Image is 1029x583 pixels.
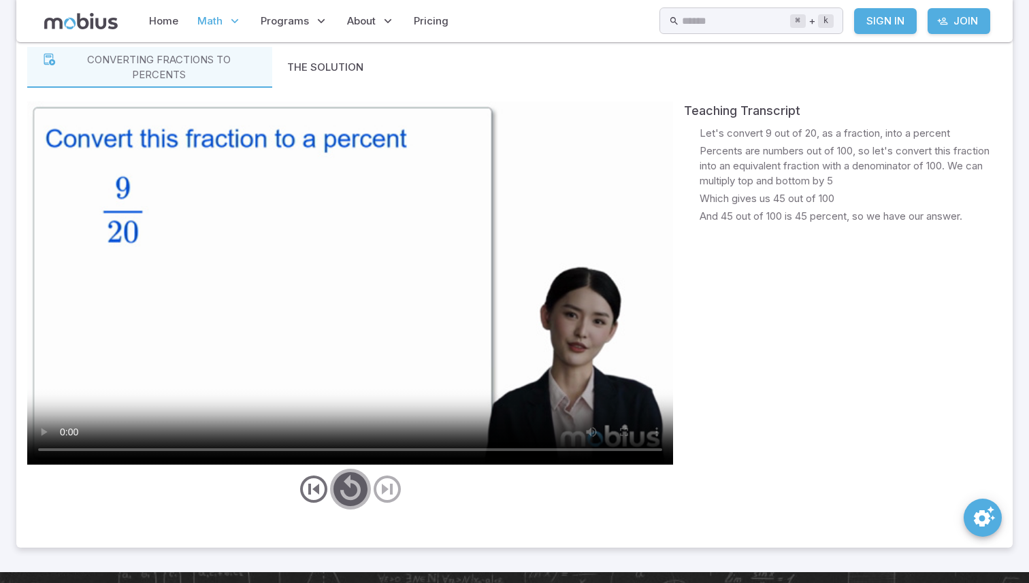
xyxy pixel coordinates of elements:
[684,101,1002,120] div: Teaching Transcript
[61,52,257,82] p: Converting fractions to percents
[928,8,990,34] a: Join
[700,144,1002,188] p: Percents are numbers out of 100, so let's convert this fraction into an equivalent fraction with ...
[818,14,834,28] kbd: k
[700,209,962,224] p: And 45 out of 100 is 45 percent, so we have our answer.
[700,191,834,206] p: Which gives us 45 out of 100
[964,499,1002,537] button: SpeedDial teaching preferences
[700,126,950,141] p: Let's convert 9 out of 20, as a fraction, into a percent
[330,469,371,510] button: play/pause/restart
[261,14,309,29] span: Programs
[347,14,376,29] span: About
[410,5,453,37] a: Pricing
[790,14,806,28] kbd: ⌘
[197,14,223,29] span: Math
[297,473,330,505] button: previous
[790,13,834,29] div: +
[272,47,378,88] button: The Solution
[854,8,917,34] a: Sign In
[145,5,182,37] a: Home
